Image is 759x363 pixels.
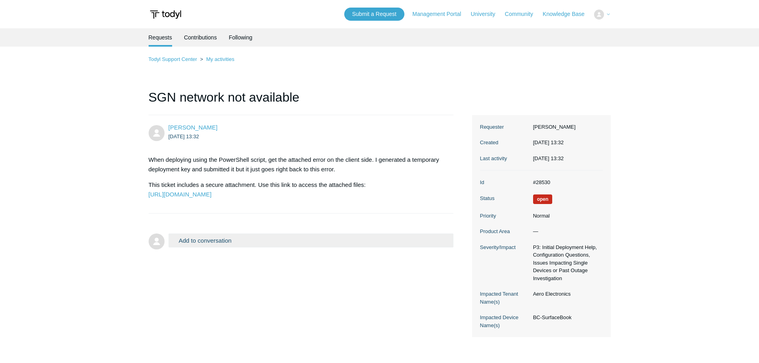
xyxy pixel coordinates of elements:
dt: Product Area [480,228,529,235]
a: [URL][DOMAIN_NAME] [149,191,212,198]
a: University [471,10,503,18]
button: Add to conversation [169,233,454,247]
time: 2025-09-30T13:32:21+00:00 [533,155,564,161]
dd: BC-SurfaceBook [529,314,603,322]
time: 2025-09-30T13:32:21+00:00 [533,139,564,145]
p: This ticket includes a secure attachment. Use this link to access the attached files: [149,180,446,199]
dd: #28530 [529,179,603,186]
dd: [PERSON_NAME] [529,123,603,131]
dt: Severity/Impact [480,243,529,251]
dt: Id [480,179,529,186]
dt: Impacted Tenant Name(s) [480,290,529,306]
dt: Last activity [480,155,529,163]
dt: Impacted Device Name(s) [480,314,529,329]
time: 2025-09-30T13:32:21Z [169,133,199,139]
p: When deploying using the PowerShell script, get the attached error on the client side. I generate... [149,155,446,174]
li: Requests [149,28,172,47]
dd: Normal [529,212,603,220]
a: Knowledge Base [543,10,592,18]
a: Todyl Support Center [149,56,197,62]
dt: Priority [480,212,529,220]
a: Community [505,10,541,18]
h1: SGN network not available [149,88,454,115]
li: My activities [198,56,234,62]
span: We are working on a response for you [533,194,553,204]
dd: P3: Initial Deployment Help, Configuration Questions, Issues Impacting Single Devices or Past Out... [529,243,603,283]
a: My activities [206,56,234,62]
img: Todyl Support Center Help Center home page [149,7,182,22]
li: Todyl Support Center [149,56,199,62]
a: Management Portal [412,10,469,18]
a: [PERSON_NAME] [169,124,218,131]
dt: Created [480,139,529,147]
dt: Requester [480,123,529,131]
a: Contributions [184,28,217,47]
span: Dave Clark [169,124,218,131]
dd: Aero Electronics [529,290,603,298]
dd: — [529,228,603,235]
a: Submit a Request [344,8,404,21]
a: Following [229,28,252,47]
dt: Status [480,194,529,202]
